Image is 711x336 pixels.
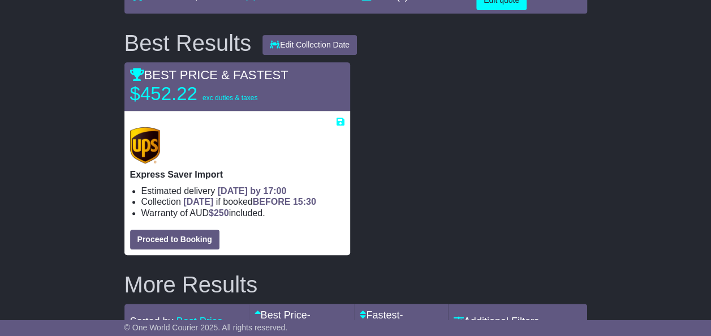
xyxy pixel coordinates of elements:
h2: More Results [124,272,587,297]
div: Best Results [119,31,257,55]
span: exc duties & taxes [202,94,257,102]
span: BEST PRICE & FASTEST [130,68,288,82]
img: UPS (new): Express Saver Import [130,127,161,163]
p: Express Saver Import [130,169,344,180]
span: BEFORE [253,197,291,206]
span: © One World Courier 2025. All rights reserved. [124,323,288,332]
a: Best Price- $613.80 [255,309,311,333]
a: Best Price [176,316,223,327]
button: Proceed to Booking [130,230,219,249]
li: Collection [141,196,344,207]
span: [DATE] by 17:00 [218,186,287,196]
span: if booked [183,197,316,206]
li: Estimated delivery [141,186,344,196]
span: Sorted by [130,316,174,327]
button: Edit Collection Date [262,35,357,55]
span: 250 [214,208,229,218]
span: 15:30 [293,197,316,206]
p: $452.22 [130,83,272,105]
li: Warranty of AUD included. [141,208,344,218]
a: Additional Filters [454,316,539,327]
span: [DATE] [183,197,213,206]
span: $ [209,208,229,218]
a: Fastest- $613.80 [360,309,403,333]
